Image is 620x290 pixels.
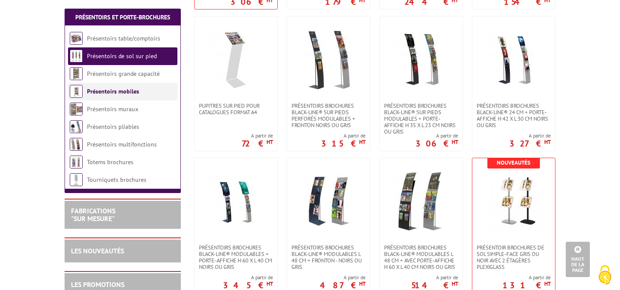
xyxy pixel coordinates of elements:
span: Présentoirs brochures Black-Line® sur pieds perforés modulables + fronton Noirs ou Gris [291,103,366,128]
img: Présentoirs brochures Black-Line® 24 cm + porte-affiche H 42 x L 30 cm Noirs ou Gris [484,29,544,90]
a: FABRICATIONS"Sur Mesure" [71,206,115,223]
img: Présentoirs brochures Black-Line® sur pieds perforés modulables + fronton Noirs ou Gris [298,29,359,90]
p: 487 € [320,283,366,288]
span: A partir de [415,132,458,139]
img: Tourniquets brochures [70,173,83,186]
a: Pupitres sur pied pour catalogues format A4 [195,103,277,115]
a: Haut de la page [566,242,590,277]
sup: HT [452,138,458,146]
a: Présentoirs muraux [87,105,138,113]
span: Pupitres sur pied pour catalogues format A4 [199,103,273,115]
img: Présentoirs brochures Black-Line® modulables + porte-affiche H 60 x L 40 cm Noirs ou Gris [206,171,266,231]
img: Présentoirs brochures Black-Line® modulables L 48 cm + avec porte-affiche H 60 x L 40 cm Noirs ou... [391,171,451,231]
img: Présentoirs grande capacité [70,67,83,80]
a: Présentoirs et Porte-brochures [75,13,170,21]
sup: HT [544,138,551,146]
img: Cookies (fenêtre modale) [594,264,616,286]
span: A partir de [509,132,551,139]
a: Présentoirs multifonctions [87,140,157,148]
sup: HT [359,280,366,287]
img: Présentoirs mobiles [70,85,83,98]
img: Pupitres sur pied pour catalogues format A4 [206,29,266,90]
p: 72 € [242,141,273,146]
img: Présentoirs multifonctions [70,138,83,151]
span: Présentoirs brochures Black-Line® modulables L 48 cm + avec porte-affiche H 60 x L 40 cm Noirs ou... [384,244,458,270]
sup: HT [267,138,273,146]
sup: HT [544,280,551,287]
img: Présentoir brochures de sol simple-face GRIS ou Noir avec 2 étagères PLEXIGLASS [484,171,544,231]
span: Présentoir brochures de sol simple-face GRIS ou Noir avec 2 étagères PLEXIGLASS [477,244,551,270]
a: Présentoirs brochures Black-Line® sur pieds modulables + porte-affiche H 35 x L 23 cm Noirs ou Gris [380,103,462,135]
span: A partir de [223,274,273,281]
img: Présentoirs brochures Black-Line® modulables L 48 cm + fronton - Noirs ou gris [298,171,359,231]
a: Présentoirs grande capacité [87,70,160,78]
a: Présentoirs brochures Black-Line® modulables + porte-affiche H 60 x L 40 cm Noirs ou Gris [195,244,277,270]
span: Présentoirs brochures Black-Line® 24 cm + porte-affiche H 42 x L 30 cm Noirs ou Gris [477,103,551,128]
p: 306 € [415,141,458,146]
button: Cookies (fenêtre modale) [590,261,620,290]
sup: HT [359,138,366,146]
a: Tourniquets brochures [87,176,146,184]
span: A partir de [411,274,458,281]
p: 345 € [223,283,273,288]
a: LES NOUVEAUTÉS [71,246,124,255]
a: Présentoirs table/comptoirs [87,34,160,42]
p: 131 € [502,283,551,288]
a: Présentoirs pliables [87,123,139,131]
b: Nouveautés [497,159,530,166]
span: A partir de [502,274,551,281]
a: Présentoirs brochures Black-Line® modulables L 48 cm + avec porte-affiche H 60 x L 40 cm Noirs ou... [380,244,462,270]
sup: HT [267,280,273,287]
a: Présentoirs de sol sur pied [87,52,157,60]
p: 514 € [411,283,458,288]
img: Totems brochures [70,156,83,168]
img: Présentoirs de sol sur pied [70,50,83,62]
a: Présentoirs brochures Black-Line® 24 cm + porte-affiche H 42 x L 30 cm Noirs ou Gris [472,103,555,128]
span: Présentoirs brochures Black-Line® modulables L 48 cm + fronton - Noirs ou gris [291,244,366,270]
a: Présentoirs brochures Black-Line® sur pieds perforés modulables + fronton Noirs ou Gris [287,103,370,128]
span: A partir de [321,132,366,139]
img: Présentoirs pliables [70,120,83,133]
a: Présentoir brochures de sol simple-face GRIS ou Noir avec 2 étagères PLEXIGLASS [472,244,555,270]
sup: HT [452,280,458,287]
a: LES PROMOTIONS [71,280,124,289]
p: 315 € [321,141,366,146]
span: A partir de [320,274,366,281]
img: Présentoirs muraux [70,103,83,115]
span: Présentoirs brochures Black-Line® modulables + porte-affiche H 60 x L 40 cm Noirs ou Gris [199,244,273,270]
p: 327 € [509,141,551,146]
a: Présentoirs brochures Black-Line® modulables L 48 cm + fronton - Noirs ou gris [287,244,370,270]
span: A partir de [242,132,273,139]
img: Présentoirs brochures Black-Line® sur pieds modulables + porte-affiche H 35 x L 23 cm Noirs ou Gris [391,29,451,90]
span: Présentoirs brochures Black-Line® sur pieds modulables + porte-affiche H 35 x L 23 cm Noirs ou Gris [384,103,458,135]
img: Présentoirs table/comptoirs [70,32,83,45]
a: Totems brochures [87,158,133,166]
a: Présentoirs mobiles [87,87,139,95]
